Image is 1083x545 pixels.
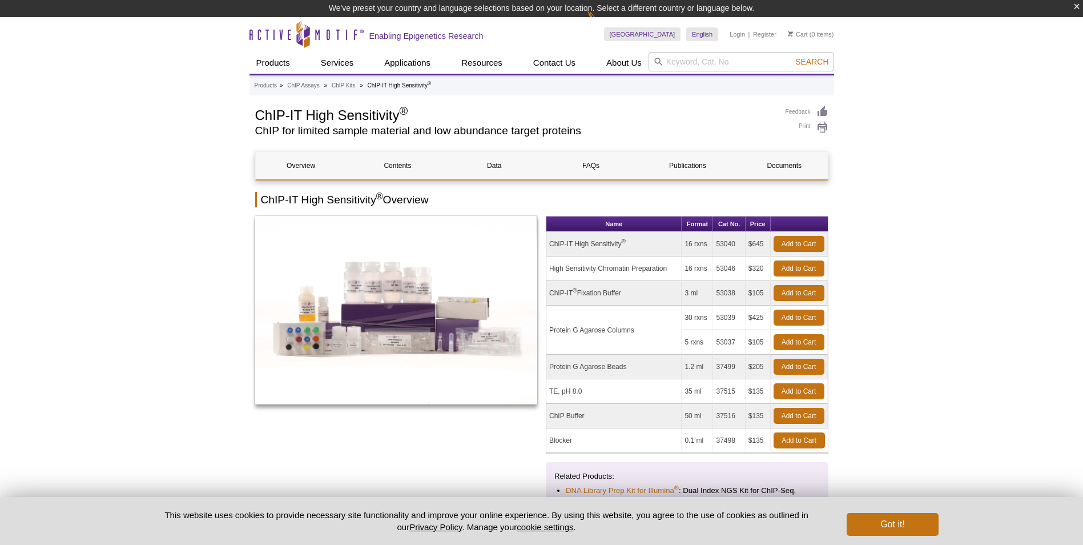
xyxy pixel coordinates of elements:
td: 53039 [713,306,745,330]
td: $320 [746,257,771,281]
th: Name [546,217,682,232]
td: ChIP Buffer [546,404,682,428]
li: | [748,27,750,41]
p: This website uses cookies to provide necessary site functionality and improve your online experie... [145,509,828,533]
a: Overview [256,152,347,179]
li: » [280,82,283,89]
li: : Dual Index NGS Kit for ChIP-Seq, CUT&RUN, and ds methylated DNA assays [566,485,808,508]
h1: ChIP-IT High Sensitivity [255,106,774,123]
a: Feedback [786,106,828,118]
td: High Sensitivity Chromatin Preparation [546,257,682,281]
sup: ® [428,81,431,86]
img: Your Cart [788,31,793,37]
a: Contents [352,152,443,179]
a: Data [449,152,540,179]
td: 0.1 ml [682,428,713,453]
td: 53046 [713,257,745,281]
li: » [324,82,328,89]
td: 53040 [713,232,745,257]
td: 53037 [713,330,745,355]
a: Add to Cart [774,236,824,252]
td: TE, pH 8.0 [546,379,682,404]
sup: ® [573,287,577,294]
a: Services [314,52,361,74]
a: Add to Cart [774,310,824,326]
a: About Us [599,52,649,74]
td: 37499 [713,355,745,379]
li: ChIP-IT High Sensitivity [368,82,432,89]
img: Change Here [587,9,617,35]
a: Products [249,52,297,74]
th: Cat No. [713,217,745,232]
td: 37515 [713,379,745,404]
a: DNA Library Prep Kit for Illumina® [566,485,679,496]
a: Cart [788,30,808,38]
a: Print [786,121,828,134]
td: Protein G Agarose Beads [546,355,682,379]
p: Related Products: [554,471,820,482]
td: ChIP-IT High Sensitivity [546,232,682,257]
a: Privacy Policy [409,522,462,532]
a: [GEOGRAPHIC_DATA] [604,27,681,41]
button: cookie settings [517,522,573,532]
h2: ChIP for limited sample material and low abundance target proteins [255,126,774,136]
td: $135 [746,379,771,404]
a: Resources [454,52,509,74]
td: Blocker [546,428,682,453]
td: $425 [746,306,771,330]
td: $135 [746,428,771,453]
td: $105 [746,330,771,355]
sup: ® [674,484,679,491]
td: 16 rxns [682,257,713,281]
td: 30 rxns [682,306,713,330]
a: ChIP Assays [287,81,320,91]
a: English [686,27,718,41]
a: Register [753,30,776,38]
a: Add to Cart [774,383,824,399]
a: Add to Cart [774,285,824,301]
td: Protein G Agarose Columns [546,306,682,355]
li: » [360,82,363,89]
td: 35 ml [682,379,713,404]
th: Format [682,217,713,232]
a: Add to Cart [774,261,824,276]
a: Add to Cart [774,408,824,424]
button: Search [792,57,832,67]
th: Price [746,217,771,232]
a: Add to Cart [774,334,824,350]
td: 1.2 ml [682,355,713,379]
td: $205 [746,355,771,379]
a: Products [255,81,277,91]
sup: ® [376,191,383,201]
a: Contact Us [526,52,582,74]
a: Applications [377,52,437,74]
li: (0 items) [788,27,834,41]
td: 50 ml [682,404,713,428]
td: 53038 [713,281,745,306]
input: Keyword, Cat. No. [649,52,834,71]
h2: Enabling Epigenetics Research [369,31,484,41]
td: $135 [746,404,771,428]
a: Documents [739,152,830,179]
a: ChIP Kits [332,81,356,91]
a: FAQs [545,152,636,179]
a: Publications [642,152,733,179]
button: Got it! [847,513,938,536]
td: ChIP-IT Fixation Buffer [546,281,682,306]
td: $645 [746,232,771,257]
td: 16 rxns [682,232,713,257]
img: ChIP-IT High Sensitivity Kit [255,216,538,404]
a: Add to Cart [774,432,825,448]
td: 37516 [713,404,745,428]
sup: ® [622,238,626,245]
td: 5 rxns [682,330,713,355]
td: $105 [746,281,771,306]
td: 3 ml [682,281,713,306]
td: 37498 [713,428,745,453]
sup: ® [399,105,408,117]
span: Search [795,57,828,66]
h2: ChIP-IT High Sensitivity Overview [255,192,828,207]
a: Login [730,30,745,38]
a: Add to Cart [774,359,824,375]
